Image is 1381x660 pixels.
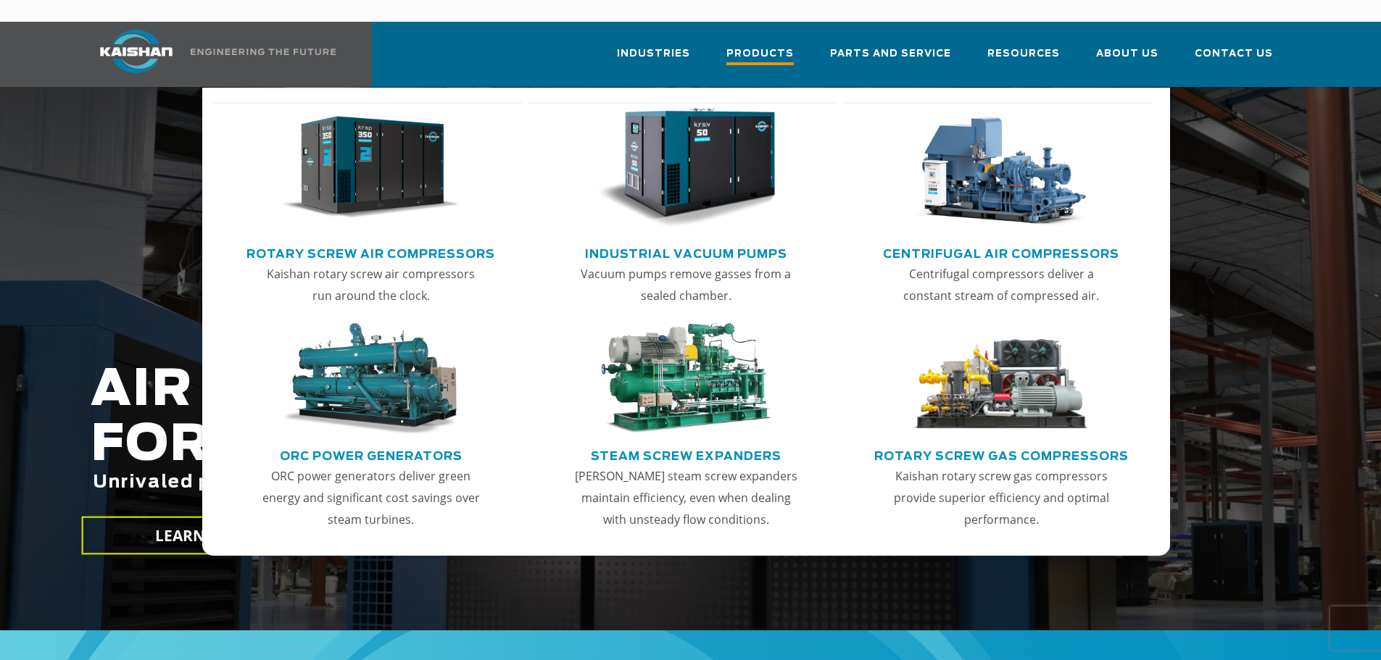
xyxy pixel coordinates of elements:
span: Industries [617,46,690,62]
img: thumb-Rotary-Screw-Air-Compressors [281,108,460,228]
img: kaishan logo [82,30,191,73]
a: About Us [1096,35,1158,84]
a: Parts and Service [830,35,951,84]
p: Centrifugal compressors deliver a constant stream of compressed air. [888,263,1114,306]
a: Rotary Screw Air Compressors [246,241,495,263]
img: thumb-Industrial-Vacuum-Pumps [597,108,775,228]
span: Contact Us [1195,46,1273,62]
span: Products [726,46,794,65]
p: Kaishan rotary screw gas compressors provide superior efficiency and optimal performance. [888,465,1114,530]
img: thumb-Rotary-Screw-Gas-Compressors [912,323,1090,435]
span: LEARN MORE [154,525,254,546]
span: Resources [987,46,1060,62]
img: thumb-ORC-Power-Generators [281,323,460,435]
span: About Us [1096,46,1158,62]
img: Engineering the future [191,49,336,55]
a: Industries [617,35,690,84]
a: Steam Screw Expanders [591,443,781,465]
a: Resources [987,35,1060,84]
img: thumb-Centrifugal-Air-Compressors [912,108,1090,228]
p: [PERSON_NAME] steam screw expanders maintain efficiency, even when dealing with unsteady flow con... [573,465,799,530]
h2: AIR COMPRESSORS FOR THE [91,363,1088,538]
span: Unrivaled performance with up to 35% energy cost savings. [93,474,713,491]
a: Industrial Vacuum Pumps [585,241,787,263]
p: Kaishan rotary screw air compressors run around the clock. [258,263,484,306]
p: ORC power generators deliver green energy and significant cost savings over steam turbines. [258,465,484,530]
a: Products [726,35,794,87]
a: Contact Us [1195,35,1273,84]
a: ORC Power Generators [280,443,463,465]
a: Centrifugal Air Compressors [883,241,1119,263]
span: Parts and Service [830,46,951,62]
a: Rotary Screw Gas Compressors [874,443,1129,465]
p: Vacuum pumps remove gasses from a sealed chamber. [573,263,799,306]
img: thumb-Steam-Screw-Expanders [597,323,775,435]
a: LEARN MORE [81,517,328,555]
a: Kaishan USA [82,22,339,87]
